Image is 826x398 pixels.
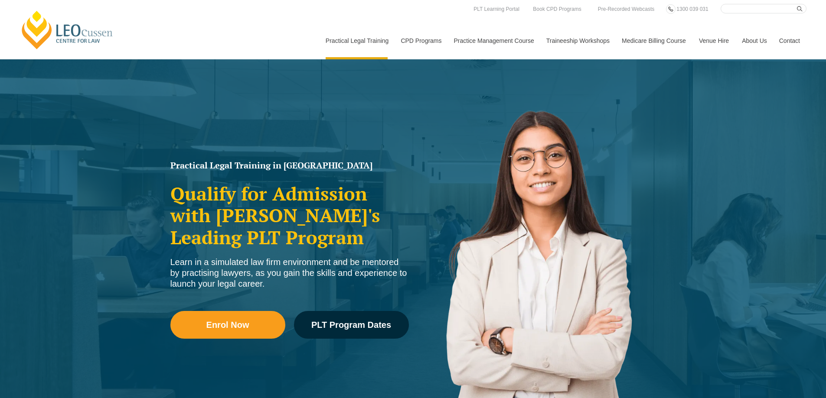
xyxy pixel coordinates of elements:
[676,6,708,12] span: 1300 039 031
[615,22,692,59] a: Medicare Billing Course
[674,4,710,14] a: 1300 039 031
[170,183,409,248] h2: Qualify for Admission with [PERSON_NAME]'s Leading PLT Program
[531,4,583,14] a: Book CPD Programs
[768,340,804,376] iframe: LiveChat chat widget
[294,311,409,339] a: PLT Program Dates
[319,22,395,59] a: Practical Legal Training
[394,22,447,59] a: CPD Programs
[735,22,773,59] a: About Us
[692,22,735,59] a: Venue Hire
[20,10,115,50] a: [PERSON_NAME] Centre for Law
[471,4,522,14] a: PLT Learning Portal
[170,311,285,339] a: Enrol Now
[170,257,409,289] div: Learn in a simulated law firm environment and be mentored by practising lawyers, as you gain the ...
[773,22,806,59] a: Contact
[447,22,540,59] a: Practice Management Course
[206,320,249,329] span: Enrol Now
[540,22,615,59] a: Traineeship Workshops
[170,161,409,170] h1: Practical Legal Training in [GEOGRAPHIC_DATA]
[596,4,657,14] a: Pre-Recorded Webcasts
[311,320,391,329] span: PLT Program Dates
